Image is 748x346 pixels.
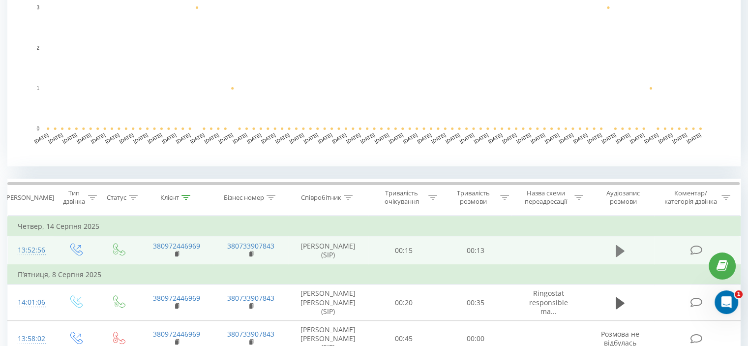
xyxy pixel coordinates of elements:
[345,132,361,144] text: [DATE]
[530,132,546,144] text: [DATE]
[368,284,440,321] td: 00:20
[520,189,572,206] div: Назва схеми переадресації
[388,132,404,144] text: [DATE]
[161,132,177,144] text: [DATE]
[301,193,341,202] div: Співробітник
[402,132,418,144] text: [DATE]
[529,288,568,315] span: Ringostat responsible ma...
[629,132,645,144] text: [DATE]
[36,5,39,10] text: 3
[359,132,376,144] text: [DATE]
[331,132,347,144] text: [DATE]
[246,132,262,144] text: [DATE]
[445,132,461,144] text: [DATE]
[377,189,426,206] div: Тривалість очікування
[48,132,64,144] text: [DATE]
[8,265,741,284] td: П’ятниця, 8 Серпня 2025
[33,132,50,144] text: [DATE]
[119,132,135,144] text: [DATE]
[715,290,738,314] iframe: Intercom live chat
[487,132,504,144] text: [DATE]
[600,132,617,144] text: [DATE]
[440,236,511,265] td: 00:13
[544,132,560,144] text: [DATE]
[416,132,432,144] text: [DATE]
[133,132,149,144] text: [DATE]
[317,132,333,144] text: [DATE]
[558,132,574,144] text: [DATE]
[473,132,489,144] text: [DATE]
[586,132,602,144] text: [DATE]
[218,132,234,144] text: [DATE]
[36,45,39,51] text: 2
[374,132,390,144] text: [DATE]
[153,293,200,303] a: 380972446969
[153,329,200,339] a: 380972446969
[661,189,719,206] div: Коментар/категорія дзвінка
[260,132,276,144] text: [DATE]
[104,132,120,144] text: [DATE]
[440,284,511,321] td: 00:35
[449,189,498,206] div: Тривалість розмови
[61,132,78,144] text: [DATE]
[227,329,274,339] a: 380733907843
[90,132,106,144] text: [DATE]
[18,241,44,260] div: 13:52:56
[36,126,39,131] text: 0
[8,217,741,236] td: Четвер, 14 Серпня 2025
[303,132,319,144] text: [DATE]
[18,293,44,312] div: 14:01:06
[147,132,163,144] text: [DATE]
[274,132,291,144] text: [DATE]
[76,132,92,144] text: [DATE]
[4,193,54,202] div: [PERSON_NAME]
[232,132,248,144] text: [DATE]
[227,293,274,303] a: 380733907843
[459,132,475,144] text: [DATE]
[204,132,220,144] text: [DATE]
[686,132,702,144] text: [DATE]
[289,132,305,144] text: [DATE]
[288,284,368,321] td: [PERSON_NAME] [PERSON_NAME] (SIP)
[107,193,126,202] div: Статус
[227,241,274,251] a: 380733907843
[515,132,532,144] text: [DATE]
[189,132,206,144] text: [DATE]
[288,236,368,265] td: [PERSON_NAME] (SIP)
[735,290,743,298] span: 1
[62,189,85,206] div: Тип дзвінка
[643,132,659,144] text: [DATE]
[160,193,179,202] div: Клієнт
[153,241,200,251] a: 380972446969
[671,132,688,144] text: [DATE]
[224,193,264,202] div: Бізнес номер
[615,132,631,144] text: [DATE]
[658,132,674,144] text: [DATE]
[501,132,517,144] text: [DATE]
[430,132,447,144] text: [DATE]
[36,86,39,91] text: 1
[175,132,191,144] text: [DATE]
[572,132,589,144] text: [DATE]
[368,236,440,265] td: 00:15
[595,189,652,206] div: Аудіозапис розмови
